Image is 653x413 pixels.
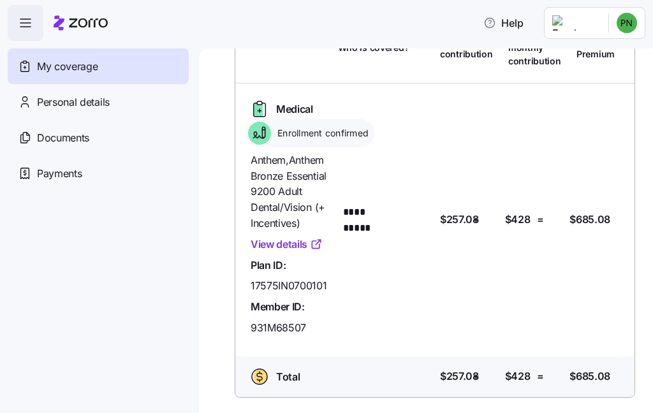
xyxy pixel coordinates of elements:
span: 931M68507 [251,320,306,336]
a: Personal details [8,84,189,120]
span: Anthem , Anthem Bronze Essential 9200 Adult Dental/Vision (+ Incentives) [251,152,328,231]
a: View details [251,236,323,252]
span: Your monthly contribution [440,35,495,61]
span: + [473,212,480,228]
span: $257.08 [440,368,479,384]
span: Total monthly Premium [576,35,633,61]
span: $257.08 [440,212,479,228]
a: My coverage [8,48,189,84]
span: $428 [505,212,531,228]
span: Medical Plan [276,101,321,133]
span: Plan ID: [251,257,286,273]
img: 62538b94b7e670a7d1b24eb38706b67a [617,13,637,33]
img: Employer logo [552,15,598,31]
span: = [537,368,544,384]
span: $685.08 [569,212,610,228]
span: Payments [37,166,82,182]
a: Payments [8,156,189,191]
span: + [473,368,480,384]
span: = [537,212,544,228]
span: Total [276,369,300,385]
span: Help [483,15,524,31]
button: Help [473,10,534,36]
span: Member ID: [251,299,305,315]
span: My coverage [37,59,98,75]
span: $428 [505,368,531,384]
a: Documents [8,120,189,156]
span: Documents [37,130,89,146]
span: Personal details [37,94,110,110]
span: Who is covered? [338,41,409,54]
span: $685.08 [569,368,610,384]
span: Enrollment confirmed [274,127,369,140]
span: Employer's monthly contribution [508,29,561,68]
span: 17575IN0700101 [251,278,327,294]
